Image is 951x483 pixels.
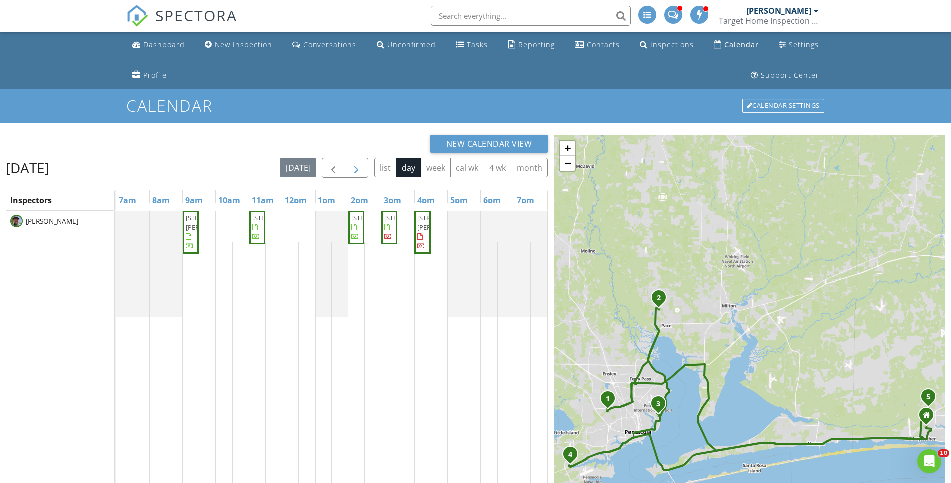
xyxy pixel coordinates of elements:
a: 7am [116,192,139,208]
span: [STREET_ADDRESS] [351,213,407,222]
button: 4 wk [484,158,512,177]
a: 2pm [348,192,371,208]
button: Next day [345,158,368,178]
i: 5 [926,393,930,400]
a: Calendar [710,36,763,54]
div: Profile [143,70,167,80]
div: 802 Loblolly Ct, Fort Walton Beach FL 32548 [926,415,932,421]
img: screenshot_20250605_121436.png [10,215,23,227]
a: 4pm [415,192,437,208]
a: 5pm [448,192,470,208]
i: 2 [657,294,661,301]
a: Reporting [504,36,559,54]
div: 507 China's Cove C, Fort Walton Beach, FL 32547 [928,396,934,402]
a: Support Center [747,66,823,85]
button: [DATE] [280,158,316,177]
div: Settings [789,40,819,49]
span: [STREET_ADDRESS] [384,213,440,222]
button: New Calendar View [430,135,548,153]
a: 12pm [282,192,309,208]
a: 7pm [514,192,537,208]
img: The Best Home Inspection Software - Spectora [126,5,148,27]
div: 2935 Bayview Way, Pensacola, FL 32503 [658,403,664,409]
a: Contacts [571,36,624,54]
button: list [374,158,397,177]
a: Inspections [636,36,698,54]
a: Calendar Settings [741,98,825,114]
a: SPECTORA [126,13,237,34]
span: [PERSON_NAME] [24,216,80,226]
a: Dashboard [128,36,189,54]
button: month [511,158,548,177]
a: Zoom in [560,141,575,156]
a: Conversations [288,36,360,54]
div: 3471 Edinburgh Dr, Pace, FL 32571 [659,297,665,303]
h2: [DATE] [6,158,49,178]
i: 3 [656,400,660,407]
a: 6pm [481,192,503,208]
i: 1 [606,395,610,402]
button: cal wk [450,158,484,177]
a: 10am [216,192,243,208]
a: Settings [775,36,823,54]
div: [PERSON_NAME] [746,6,811,16]
div: Dashboard [143,40,185,49]
a: Profile [128,66,171,85]
button: week [420,158,451,177]
div: 2008 Coral Creek Dr, Pensacola, FL 32506 [570,454,576,460]
a: Tasks [452,36,492,54]
div: Contacts [587,40,620,49]
div: Reporting [518,40,555,49]
div: Target Home Inspection Co. [719,16,819,26]
button: Previous day [322,158,345,178]
span: SPECTORA [155,5,237,26]
a: Zoom out [560,156,575,171]
span: 10 [938,449,949,457]
span: [STREET_ADDRESS][PERSON_NAME] [417,213,473,232]
a: Unconfirmed [373,36,440,54]
a: 1pm [316,192,338,208]
span: Inspectors [10,195,52,206]
a: New Inspection [201,36,276,54]
input: Search everything... [431,6,631,26]
a: 8am [150,192,172,208]
div: New Inspection [215,40,272,49]
button: day [396,158,421,177]
div: Inspections [650,40,694,49]
span: [STREET_ADDRESS] [252,213,308,222]
a: 3pm [381,192,404,208]
div: 2221 Valle Escondido Dr, Pensacola, FL 32526 [608,398,614,404]
div: Conversations [303,40,356,49]
span: [STREET_ADDRESS][PERSON_NAME] [186,213,242,232]
div: Unconfirmed [387,40,436,49]
div: Tasks [467,40,488,49]
h1: Calendar [126,97,825,114]
a: 11am [249,192,276,208]
iframe: Intercom live chat [917,449,941,473]
div: Support Center [761,70,819,80]
a: 9am [183,192,205,208]
div: Calendar Settings [742,99,824,113]
div: Calendar [724,40,759,49]
i: 4 [568,451,572,458]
